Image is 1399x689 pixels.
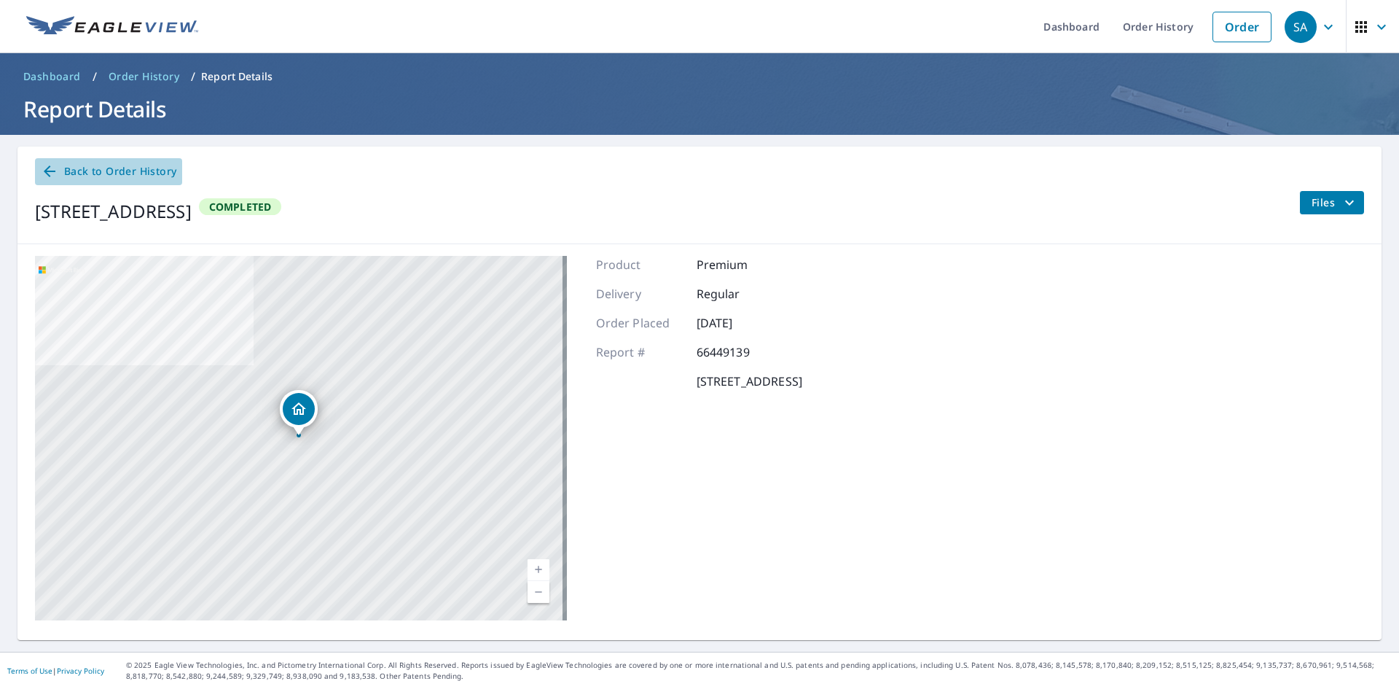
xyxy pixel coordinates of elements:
[7,666,104,675] p: |
[596,285,683,303] p: Delivery
[697,285,784,303] p: Regular
[200,200,281,214] span: Completed
[57,666,104,676] a: Privacy Policy
[201,69,273,84] p: Report Details
[35,198,192,225] div: [STREET_ADDRESS]
[126,660,1392,682] p: © 2025 Eagle View Technologies, Inc. and Pictometry International Corp. All Rights Reserved. Repo...
[280,390,318,435] div: Dropped pin, building 1, Residential property, 504 N 71st Ave Greeley, CO 80634
[697,343,784,361] p: 66449139
[17,65,1382,88] nav: breadcrumb
[17,65,87,88] a: Dashboard
[23,69,81,84] span: Dashboard
[17,94,1382,124] h1: Report Details
[191,68,195,85] li: /
[596,314,683,332] p: Order Placed
[7,666,52,676] a: Terms of Use
[697,314,784,332] p: [DATE]
[103,65,185,88] a: Order History
[1285,11,1317,43] div: SA
[596,343,683,361] p: Report #
[35,158,182,185] a: Back to Order History
[697,373,802,390] p: [STREET_ADDRESS]
[1299,191,1364,214] button: filesDropdownBtn-66449139
[528,581,549,603] a: Current Level 17, Zoom Out
[596,256,683,273] p: Product
[41,163,176,181] span: Back to Order History
[1212,12,1271,42] a: Order
[109,69,179,84] span: Order History
[528,559,549,581] a: Current Level 17, Zoom In
[93,68,97,85] li: /
[26,16,198,38] img: EV Logo
[1312,194,1358,211] span: Files
[697,256,784,273] p: Premium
